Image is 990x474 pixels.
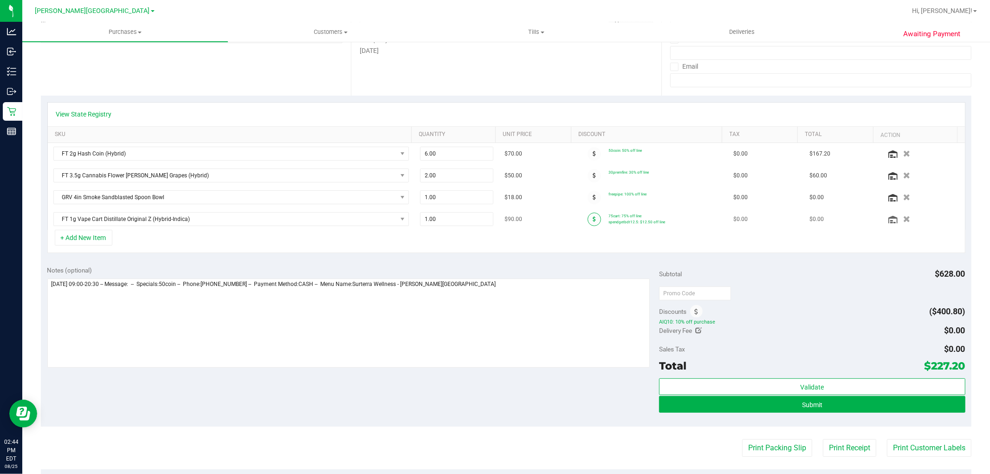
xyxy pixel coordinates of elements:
inline-svg: Outbound [7,87,16,96]
span: Discounts [659,303,686,320]
a: Total [805,131,869,138]
a: Purchases [22,22,228,42]
button: Print Packing Slip [742,439,812,457]
a: Discount [578,131,718,138]
span: $0.00 [809,215,824,224]
span: Subtotal [659,270,682,278]
th: Action [873,127,957,143]
a: Unit Price [503,131,567,138]
span: FT 3.5g Cannabis Flower [PERSON_NAME] Grapes (Hybrid) [54,169,397,182]
span: NO DATA FOUND [53,190,409,204]
span: spendgetbdt12.5: $12.50 off line [608,220,665,224]
a: Tax [730,131,794,138]
span: $0.00 [733,193,748,202]
span: $90.00 [505,215,522,224]
p: 08/25 [4,463,18,470]
span: $628.00 [935,269,965,279]
span: Deliveries [717,28,767,36]
input: Promo Code [659,286,731,300]
span: Hi, [PERSON_NAME]! [912,7,972,14]
span: Notes (optional) [47,266,92,274]
input: 1.00 [421,213,493,226]
a: Tills [434,22,639,42]
span: $0.00 [733,149,748,158]
span: FT 1g Vape Cart Distillate Original Z (Hybrid-Indica) [54,213,397,226]
a: Deliveries [639,22,845,42]
span: GRV 4in Smoke Sandblasted Spoon Bowl [54,191,397,204]
a: View State Registry [56,110,112,119]
span: Awaiting Payment [903,29,960,39]
span: 30premfire: 30% off line [608,170,649,175]
inline-svg: Reports [7,127,16,136]
inline-svg: Inventory [7,67,16,76]
span: Total [659,359,686,372]
span: $0.00 [733,171,748,180]
span: $50.00 [505,171,522,180]
span: ($400.80) [930,306,965,316]
span: $0.00 [945,344,965,354]
span: $0.00 [809,193,824,202]
span: $70.00 [505,149,522,158]
button: Validate [659,378,965,395]
button: Print Receipt [823,439,876,457]
button: + Add New Item [55,230,112,246]
button: Submit [659,396,965,413]
inline-svg: Retail [7,107,16,116]
span: [PERSON_NAME][GEOGRAPHIC_DATA] [35,7,150,15]
input: 6.00 [421,147,493,160]
input: 2.00 [421,169,493,182]
span: Delivery Fee [659,327,692,334]
a: SKU [55,131,408,138]
div: [DATE] [360,46,653,56]
span: AIQ10: 10% off purchase [659,319,965,325]
span: Submit [802,401,822,409]
span: $60.00 [809,171,827,180]
span: $227.20 [925,359,965,372]
span: freepipe: 100% off line [608,192,647,196]
span: NO DATA FOUND [53,147,409,161]
p: 02:44 PM EDT [4,438,18,463]
span: 50coin: 50% off line [608,148,642,153]
input: 1.00 [421,191,493,204]
i: Edit Delivery Fee [696,327,702,334]
span: NO DATA FOUND [53,212,409,226]
button: Print Customer Labels [887,439,971,457]
span: $18.00 [505,193,522,202]
span: $0.00 [945,325,965,335]
a: Quantity [419,131,492,138]
span: NO DATA FOUND [53,169,409,182]
iframe: Resource center [9,400,37,428]
span: $0.00 [733,215,748,224]
span: Customers [228,28,433,36]
span: $167.20 [809,149,830,158]
span: Validate [800,383,824,391]
label: Email [670,60,699,73]
span: Purchases [22,28,228,36]
span: Tills [434,28,639,36]
a: Customers [228,22,434,42]
inline-svg: Analytics [7,27,16,36]
inline-svg: Inbound [7,47,16,56]
span: Sales Tax [659,345,685,353]
input: Format: (999) 999-9999 [670,46,971,60]
span: FT 2g Hash Coin (Hybrid) [54,147,397,160]
span: 75cart: 75% off line [608,214,641,218]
